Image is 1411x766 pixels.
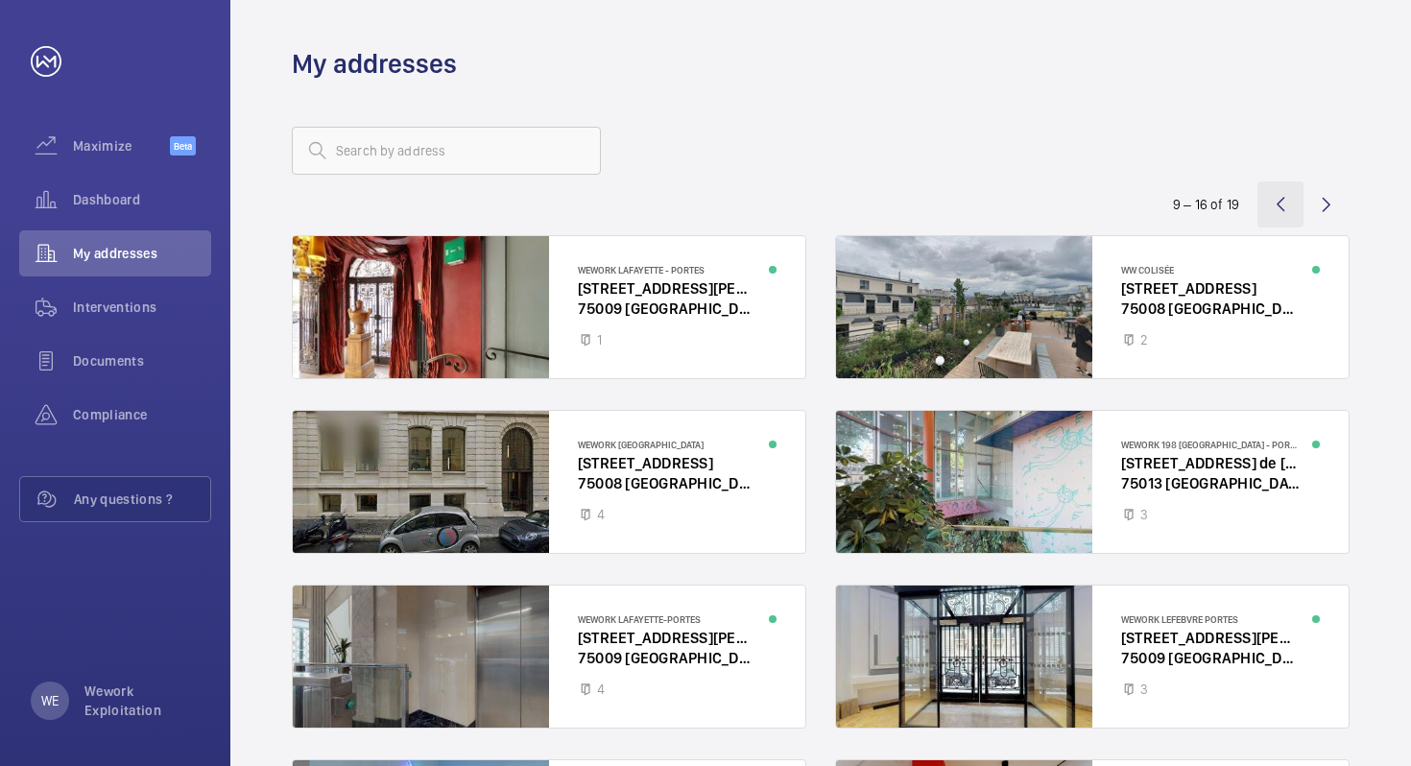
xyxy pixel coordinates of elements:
[73,136,170,156] span: Maximize
[292,46,457,82] h1: My addresses
[170,136,196,156] span: Beta
[84,682,200,720] p: Wework Exploitation
[73,298,211,317] span: Interventions
[74,490,210,509] span: Any questions ?
[292,127,601,175] input: Search by address
[1173,195,1239,214] div: 9 – 16 of 19
[73,351,211,371] span: Documents
[73,405,211,424] span: Compliance
[41,691,59,710] p: WE
[73,190,211,209] span: Dashboard
[73,244,211,263] span: My addresses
